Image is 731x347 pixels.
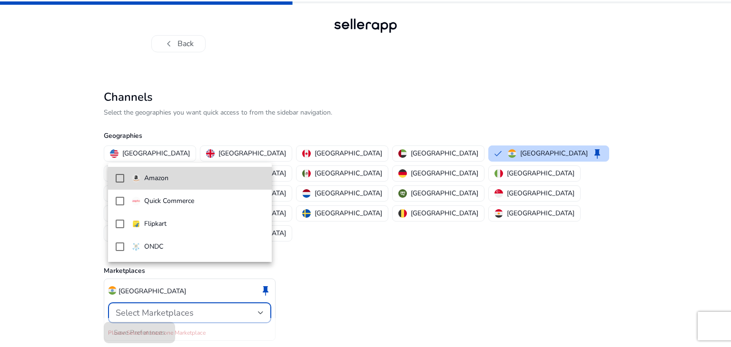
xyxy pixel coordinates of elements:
p: ONDC [144,241,163,252]
img: amazon.svg [132,174,140,183]
img: ondc-sm.webp [132,242,140,251]
p: Flipkart [144,219,167,229]
p: Amazon [144,173,168,183]
img: quick-commerce.gif [132,197,140,205]
p: Quick Commerce [144,196,194,206]
img: flipkart.svg [132,220,140,228]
